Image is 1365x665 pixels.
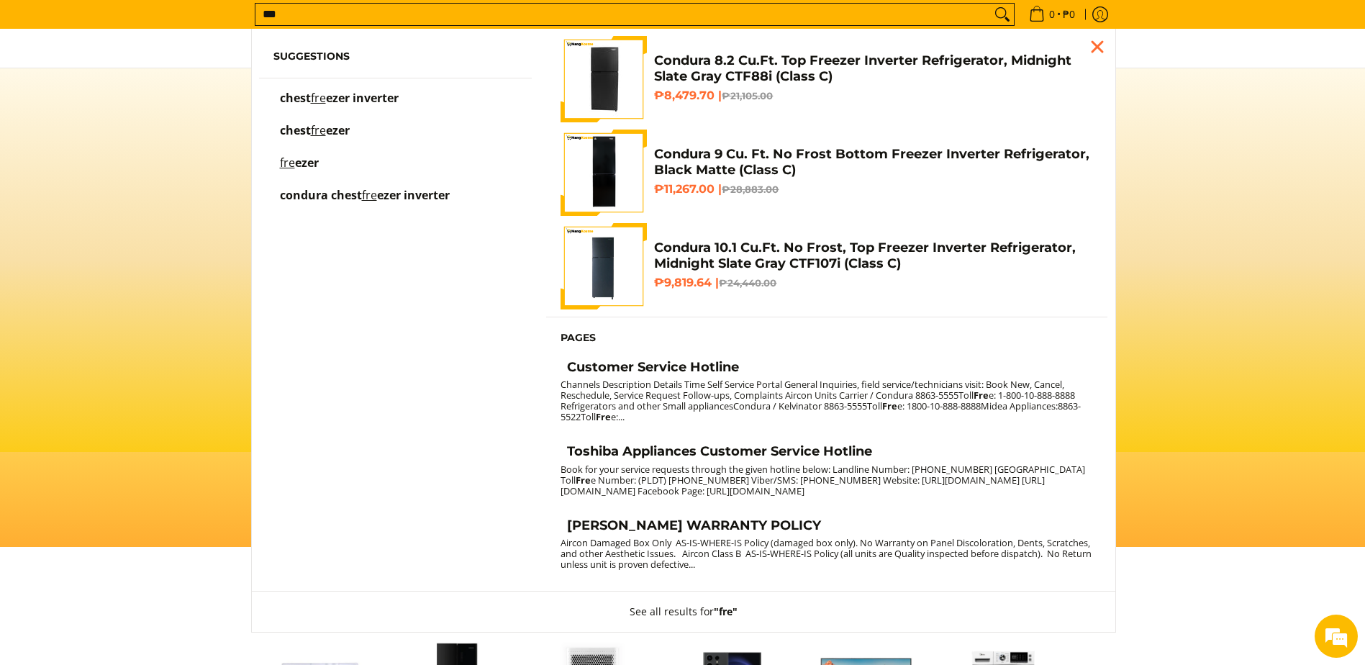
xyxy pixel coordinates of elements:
span: ezer inverter [326,90,399,106]
a: chest freezer inverter [273,93,518,118]
a: freezer [273,158,518,183]
button: See all results for"fre" [615,592,752,632]
a: Condura 10.1 Cu.Ft. No Frost, Top Freezer Inverter Refrigerator, Midnight Slate Gray CTF107i (Cla... [561,223,1093,309]
small: Channels Description Details Time Self Service Portal General Inquiries, field service/technician... [561,378,1081,423]
img: Condura 10.1 Cu.Ft. No Frost, Top Freezer Inverter Refrigerator, Midnight Slate Gray CTF107i (Cla... [561,223,647,309]
del: ₱24,440.00 [719,277,776,289]
a: Customer Service Hotline [561,359,1093,379]
img: condura-9-cubic-feet-bottom-freezer-class-a-full-view-mang-kosme [561,130,647,216]
mark: fre [280,155,295,171]
h6: ₱11,267.00 | [654,182,1093,196]
strong: Fre [596,410,611,423]
h4: Toshiba Appliances Customer Service Hotline [567,443,872,460]
span: 0 [1047,9,1057,19]
h4: [PERSON_NAME] WARRANTY POLICY [567,517,821,534]
h6: Pages [561,332,1093,345]
h4: Customer Service Hotline [567,359,739,376]
div: Close pop up [1087,36,1108,58]
a: [PERSON_NAME] WARRANTY POLICY [561,517,1093,538]
strong: Fre [974,389,989,402]
a: condura-9-cubic-feet-bottom-freezer-class-a-full-view-mang-kosme Condura 9 Cu. Ft. No Frost Botto... [561,130,1093,216]
h6: ₱9,819.64 | [654,276,1093,290]
h4: Condura 9 Cu. Ft. No Frost Bottom Freezer Inverter Refrigerator, Black Matte (Class C) [654,146,1093,178]
a: Condura 8.2 Cu.Ft. Top Freezer Inverter Refrigerator, Midnight Slate Gray CTF88i (Class C) Condur... [561,36,1093,122]
span: chest [280,122,311,138]
span: ezer [295,155,319,171]
a: condura chest freezer inverter [273,190,518,215]
mark: fre [311,122,326,138]
span: • [1025,6,1079,22]
strong: Fre [576,474,591,487]
strong: "fre" [714,605,738,618]
a: Toshiba Appliances Customer Service Hotline [561,443,1093,463]
span: ezer inverter [377,187,450,203]
strong: Fre [882,399,897,412]
p: condura chest freezer inverter [280,190,450,215]
mark: fre [362,187,377,203]
h6: Suggestions [273,50,518,63]
small: Aircon Damaged Box Only AS-IS-WHERE-IS Policy (damaged box only). No Warranty on Panel Discolorat... [561,536,1092,571]
del: ₱28,883.00 [722,184,779,195]
p: chest freezer [280,125,350,150]
p: chest freezer inverter [280,93,399,118]
h4: Condura 10.1 Cu.Ft. No Frost, Top Freezer Inverter Refrigerator, Midnight Slate Gray CTF107i (Cla... [654,240,1093,272]
h6: ₱8,479.70 | [654,89,1093,103]
span: ₱0 [1061,9,1077,19]
small: Book for your service requests through the given hotline below: Landline Number: [PHONE_NUMBER] [... [561,463,1085,497]
a: chest freezer [273,125,518,150]
p: freezer [280,158,319,183]
span: chest [280,90,311,106]
button: Search [991,4,1014,25]
img: Condura 8.2 Cu.Ft. Top Freezer Inverter Refrigerator, Midnight Slate Gray CTF88i (Class C) [561,36,647,122]
span: ezer [326,122,350,138]
h4: Condura 8.2 Cu.Ft. Top Freezer Inverter Refrigerator, Midnight Slate Gray CTF88i (Class C) [654,53,1093,85]
span: condura chest [280,187,362,203]
mark: fre [311,90,326,106]
del: ₱21,105.00 [722,90,773,101]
